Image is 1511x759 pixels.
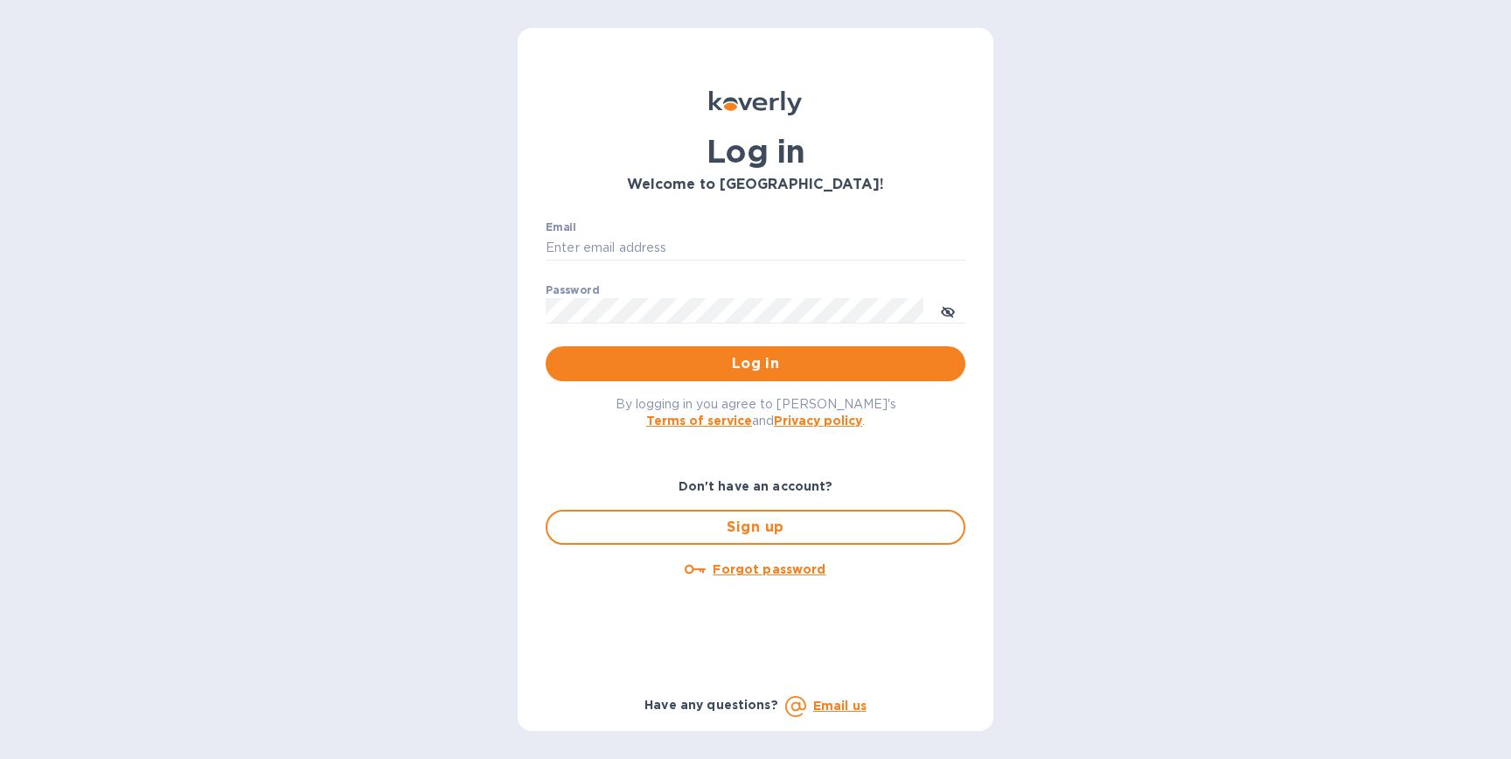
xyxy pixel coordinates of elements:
b: Have any questions? [644,698,778,712]
a: Email us [813,699,867,713]
h1: Log in [546,133,965,170]
h3: Welcome to [GEOGRAPHIC_DATA]! [546,177,965,193]
span: Log in [560,353,951,374]
button: toggle password visibility [930,293,965,328]
label: Password [546,285,599,296]
img: Koverly [709,91,802,115]
button: Log in [546,346,965,381]
a: Terms of service [646,414,752,428]
button: Sign up [546,510,965,545]
u: Forgot password [713,562,825,576]
input: Enter email address [546,235,965,261]
b: Don't have an account? [679,479,833,493]
label: Email [546,222,576,233]
span: Sign up [561,517,950,538]
a: Privacy policy [774,414,862,428]
span: By logging in you agree to [PERSON_NAME]'s and . [616,397,896,428]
